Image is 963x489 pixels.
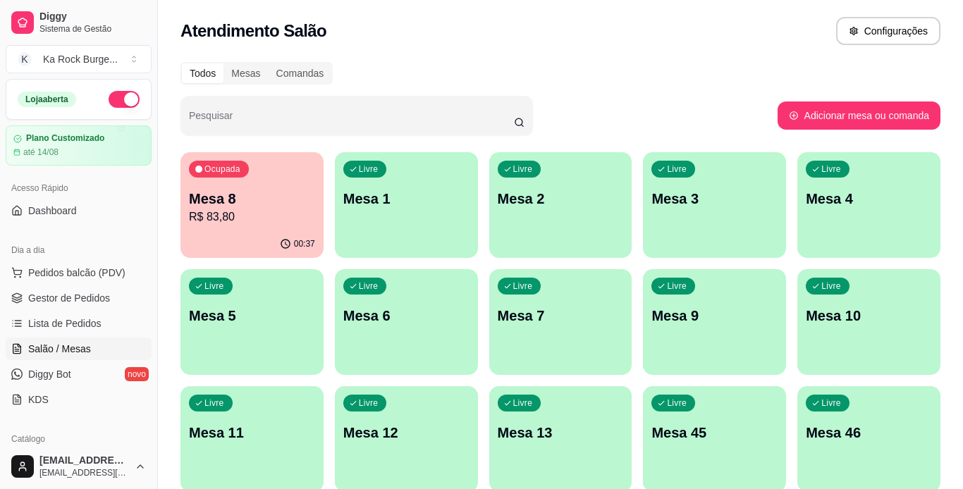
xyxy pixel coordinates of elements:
[797,269,940,375] button: LivreMesa 10
[269,63,332,83] div: Comandas
[189,189,315,209] p: Mesa 8
[182,63,223,83] div: Todos
[6,45,152,73] button: Select a team
[797,152,940,258] button: LivreMesa 4
[39,23,146,35] span: Sistema de Gestão
[28,342,91,356] span: Salão / Mesas
[18,52,32,66] span: K
[189,114,514,128] input: Pesquisar
[294,238,315,249] p: 00:37
[109,91,140,108] button: Alterar Status
[6,450,152,483] button: [EMAIL_ADDRESS][DOMAIN_NAME][EMAIL_ADDRESS][DOMAIN_NAME]
[6,261,152,284] button: Pedidos balcão (PDV)
[180,269,324,375] button: LivreMesa 5
[651,423,778,442] p: Mesa 45
[821,163,841,175] p: Livre
[821,280,841,292] p: Livre
[359,397,379,409] p: Livre
[39,454,129,467] span: [EMAIL_ADDRESS][DOMAIN_NAME]
[6,363,152,385] a: Diggy Botnovo
[821,397,841,409] p: Livre
[359,163,379,175] p: Livre
[513,280,533,292] p: Livre
[489,152,632,258] button: LivreMesa 2
[359,280,379,292] p: Livre
[204,280,224,292] p: Livre
[43,52,118,66] div: Ka Rock Burge ...
[189,306,315,326] p: Mesa 5
[28,266,125,280] span: Pedidos balcão (PDV)
[806,306,932,326] p: Mesa 10
[513,397,533,409] p: Livre
[489,269,632,375] button: LivreMesa 7
[39,11,146,23] span: Diggy
[204,163,240,175] p: Ocupada
[18,92,76,107] div: Loja aberta
[6,388,152,411] a: KDS
[778,101,940,130] button: Adicionar mesa ou comanda
[643,269,786,375] button: LivreMesa 9
[806,423,932,442] p: Mesa 46
[28,367,71,381] span: Diggy Bot
[223,63,268,83] div: Mesas
[28,392,49,407] span: KDS
[498,423,624,442] p: Mesa 13
[343,189,470,209] p: Mesa 1
[6,287,152,309] a: Gestor de Pedidos
[6,338,152,360] a: Salão / Mesas
[26,133,104,144] article: Plano Customizado
[335,152,478,258] button: LivreMesa 1
[6,312,152,335] a: Lista de Pedidos
[6,239,152,261] div: Dia a dia
[498,189,624,209] p: Mesa 2
[180,152,324,258] button: OcupadaMesa 8R$ 83,8000:37
[651,306,778,326] p: Mesa 9
[6,125,152,166] a: Plano Customizadoaté 14/08
[667,397,687,409] p: Livre
[667,280,687,292] p: Livre
[643,152,786,258] button: LivreMesa 3
[335,269,478,375] button: LivreMesa 6
[667,163,687,175] p: Livre
[28,316,102,330] span: Lista de Pedidos
[836,17,940,45] button: Configurações
[6,6,152,39] a: DiggySistema de Gestão
[6,177,152,199] div: Acesso Rápido
[343,423,470,442] p: Mesa 12
[23,147,59,158] article: até 14/08
[6,199,152,222] a: Dashboard
[28,204,77,218] span: Dashboard
[189,209,315,225] p: R$ 83,80
[28,291,110,305] span: Gestor de Pedidos
[651,189,778,209] p: Mesa 3
[180,20,326,42] h2: Atendimento Salão
[513,163,533,175] p: Livre
[806,189,932,209] p: Mesa 4
[39,467,129,478] span: [EMAIL_ADDRESS][DOMAIN_NAME]
[343,306,470,326] p: Mesa 6
[189,423,315,442] p: Mesa 11
[204,397,224,409] p: Livre
[498,306,624,326] p: Mesa 7
[6,428,152,450] div: Catálogo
